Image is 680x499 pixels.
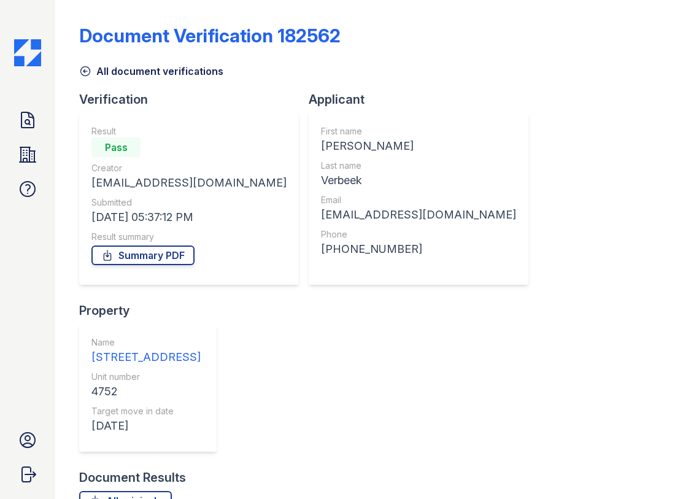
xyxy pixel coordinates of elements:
div: Result [91,125,287,137]
img: CE_Icon_Blue-c292c112584629df590d857e76928e9f676e5b41ef8f769ba2f05ee15b207248.png [14,39,41,66]
div: [DATE] 05:37:12 PM [91,209,287,226]
div: Target move in date [91,405,201,417]
a: Summary PDF [91,246,195,265]
div: [EMAIL_ADDRESS][DOMAIN_NAME] [91,174,287,191]
a: Name [STREET_ADDRESS] [91,336,201,366]
div: Submitted [91,196,287,209]
div: Creator [91,162,287,174]
div: [STREET_ADDRESS] [91,349,201,366]
div: Verification [79,91,309,108]
div: [PHONE_NUMBER] [321,241,516,258]
div: Verbeek [321,172,516,189]
div: Email [321,194,516,206]
div: First name [321,125,516,137]
iframe: chat widget [628,450,668,487]
div: [DATE] [91,417,201,435]
div: 4752 [91,383,201,400]
div: Document Verification 182562 [79,25,341,47]
div: Name [91,336,201,349]
div: Phone [321,228,516,241]
div: Result summary [91,231,287,243]
div: Document Results [79,469,186,486]
div: Property [79,302,226,319]
a: All document verifications [79,64,223,79]
div: Unit number [91,371,201,383]
div: [EMAIL_ADDRESS][DOMAIN_NAME] [321,206,516,223]
div: Last name [321,160,516,172]
div: Pass [91,137,141,157]
div: Applicant [309,91,538,108]
div: [PERSON_NAME] [321,137,516,155]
